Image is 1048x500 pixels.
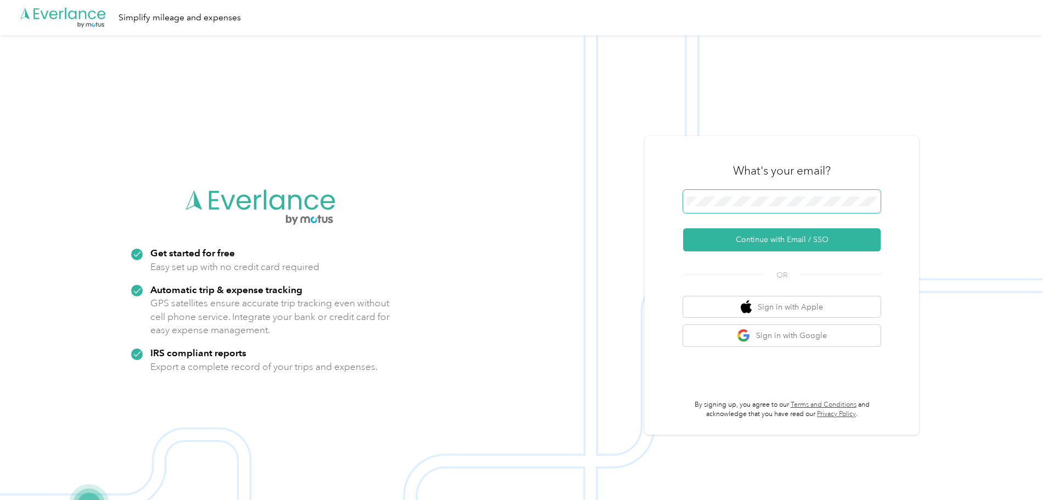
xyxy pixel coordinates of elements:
[733,163,831,178] h3: What's your email?
[150,284,302,295] strong: Automatic trip & expense tracking
[791,401,857,409] a: Terms and Conditions
[150,296,390,337] p: GPS satellites ensure accurate trip tracking even without cell phone service. Integrate your bank...
[150,260,319,274] p: Easy set up with no credit card required
[150,347,246,358] strong: IRS compliant reports
[683,296,881,318] button: apple logoSign in with Apple
[817,410,856,418] a: Privacy Policy
[683,325,881,346] button: google logoSign in with Google
[737,329,751,342] img: google logo
[119,11,241,25] div: Simplify mileage and expenses
[683,400,881,419] p: By signing up, you agree to our and acknowledge that you have read our .
[683,228,881,251] button: Continue with Email / SSO
[741,300,752,314] img: apple logo
[150,247,235,259] strong: Get started for free
[763,269,801,281] span: OR
[150,360,377,374] p: Export a complete record of your trips and expenses.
